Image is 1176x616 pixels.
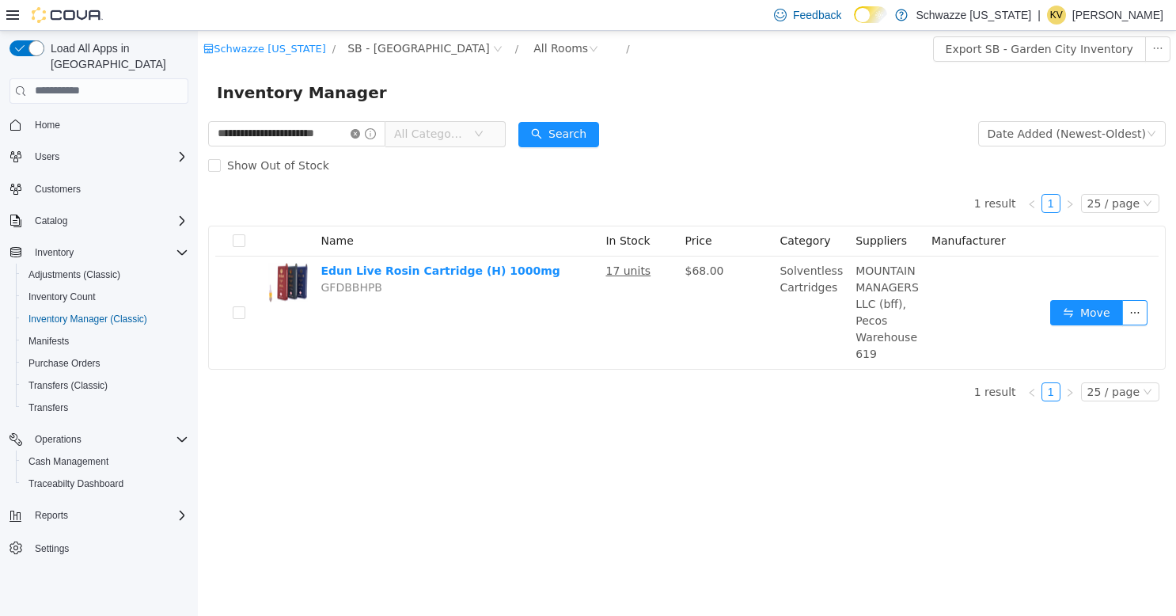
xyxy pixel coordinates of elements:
[3,177,195,200] button: Customers
[23,128,138,141] span: Show Out of Stock
[22,354,107,373] a: Purchase Orders
[196,95,268,111] span: All Categories
[825,163,844,182] li: Previous Page
[3,504,195,527] button: Reports
[3,241,195,264] button: Inventory
[35,215,67,227] span: Catalog
[575,226,651,338] td: Solventless Cartridges
[28,430,88,449] button: Operations
[35,433,82,446] span: Operations
[123,234,362,246] a: Edun Live Rosin Cartridge (H) 1000mg
[867,169,877,178] i: icon: right
[28,180,87,199] a: Customers
[32,7,103,23] img: Cova
[35,509,68,522] span: Reports
[3,146,195,168] button: Users
[28,430,188,449] span: Operations
[1050,6,1063,25] span: KV
[22,332,75,351] a: Manifests
[947,6,973,31] button: icon: ellipsis
[28,147,188,166] span: Users
[35,183,81,196] span: Customers
[28,506,188,525] span: Reports
[28,379,108,392] span: Transfers (Classic)
[123,203,155,216] span: Name
[16,352,195,375] button: Purchase Orders
[276,98,286,109] i: icon: down
[28,455,108,468] span: Cash Management
[6,12,128,24] a: icon: shopSchwazze [US_STATE]
[22,354,188,373] span: Purchase Orders
[949,98,958,109] i: icon: down
[793,7,841,23] span: Feedback
[825,352,844,371] li: Previous Page
[28,539,75,558] a: Settings
[16,397,195,419] button: Transfers
[658,234,721,329] span: MOUNTAIN MANAGERS LLC (bff), Pecos Warehouse 619
[135,12,138,24] span: /
[776,352,818,371] li: 1 result
[22,287,102,306] a: Inventory Count
[487,234,525,246] span: $68.00
[829,169,839,178] i: icon: left
[844,352,863,371] li: 1
[28,335,69,348] span: Manifests
[16,473,195,495] button: Traceabilty Dashboard
[22,310,154,329] a: Inventory Manager (Classic)
[22,376,188,395] span: Transfers (Classic)
[28,243,80,262] button: Inventory
[35,119,60,131] span: Home
[6,13,16,23] i: icon: shop
[35,246,74,259] span: Inventory
[890,164,942,181] div: 25 / page
[336,6,390,29] div: All Rooms
[9,107,188,601] nav: Complex example
[317,12,321,24] span: /
[1072,6,1163,25] p: [PERSON_NAME]
[945,356,954,367] i: icon: down
[22,398,188,417] span: Transfers
[844,352,862,370] a: 1
[854,6,887,23] input: Dark Mode
[16,308,195,330] button: Inventory Manager (Classic)
[19,49,199,74] span: Inventory Manager
[28,147,66,166] button: Users
[735,6,948,31] button: Export SB - Garden City Inventory
[22,310,188,329] span: Inventory Manager (Classic)
[924,269,950,295] button: icon: ellipsis
[150,9,292,26] span: SB - Garden City
[844,164,862,181] a: 1
[22,376,114,395] a: Transfers (Classic)
[70,232,110,272] img: Edun Live Rosin Cartridge (H) 1000mg hero shot
[28,211,74,230] button: Catalog
[16,330,195,352] button: Manifests
[3,536,195,559] button: Settings
[776,163,818,182] li: 1 result
[22,452,115,471] a: Cash Management
[945,168,954,179] i: icon: down
[428,12,431,24] span: /
[16,451,195,473] button: Cash Management
[28,179,188,199] span: Customers
[28,116,66,135] a: Home
[1038,6,1041,25] p: |
[28,243,188,262] span: Inventory
[16,264,195,286] button: Adjustments (Classic)
[22,474,130,493] a: Traceabilty Dashboard
[408,203,452,216] span: In Stock
[28,211,188,230] span: Catalog
[28,291,96,303] span: Inventory Count
[16,375,195,397] button: Transfers (Classic)
[916,6,1031,25] p: Schwazze [US_STATE]
[153,98,162,108] i: icon: close-circle
[487,203,514,216] span: Price
[582,203,632,216] span: Category
[734,203,808,216] span: Manufacturer
[408,234,453,246] u: 17 units
[28,477,123,490] span: Traceabilty Dashboard
[867,357,877,367] i: icon: right
[3,113,195,136] button: Home
[22,398,74,417] a: Transfers
[22,265,127,284] a: Adjustments (Classic)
